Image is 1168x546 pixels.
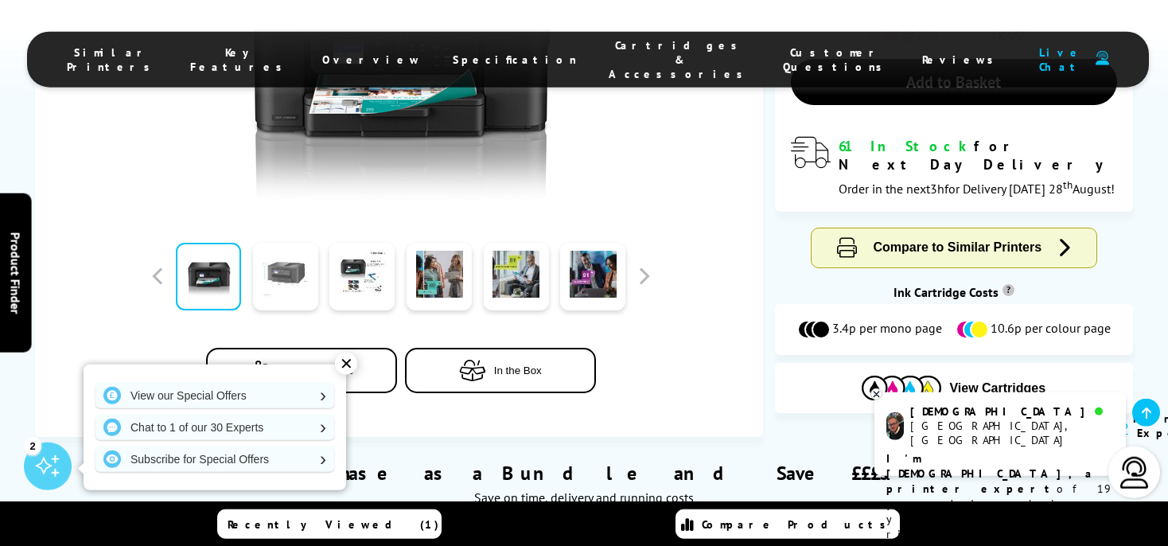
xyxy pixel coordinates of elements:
button: View Cartridges [787,375,1121,401]
a: View our Special Offers [95,383,334,408]
div: [DEMOGRAPHIC_DATA] [910,404,1113,419]
span: 10.6p per colour page [991,320,1111,339]
a: Chat to 1 of our 30 Experts [95,415,334,440]
div: 2 [24,437,41,454]
sup: Cost per page [1003,284,1014,296]
span: View Cartridges [949,381,1045,396]
span: Product Finder [8,232,24,314]
div: for Next Day Delivery [839,137,1117,174]
a: Recently Viewed (1) [217,509,442,539]
div: [GEOGRAPHIC_DATA], [GEOGRAPHIC_DATA] [910,419,1113,447]
img: Cartridges [862,376,941,400]
p: of 19 years! I can help you choose the right product [886,451,1114,542]
a: Subscribe for Special Offers [95,447,334,472]
div: Purchase as a Bundle and Save £££s [35,437,1133,513]
img: user-headset-light.svg [1119,457,1150,489]
span: Customer Questions [783,45,890,74]
span: Specification [453,53,577,67]
span: Live Chat [1034,45,1088,74]
div: modal_delivery [791,137,1117,196]
span: Reviews [922,53,1002,67]
b: I'm [DEMOGRAPHIC_DATA], a printer expert [886,451,1096,496]
button: Add to Compare [206,348,397,393]
img: user-headset-duotone.svg [1096,51,1109,66]
span: Overview [322,53,421,67]
sup: th [1063,177,1073,192]
div: ✕ [335,353,357,375]
span: Recently Viewed (1) [228,517,439,532]
span: Compare Products [702,517,894,532]
span: 3.4p per mono page [832,320,942,339]
span: 3h [930,181,944,197]
span: Cartridges & Accessories [609,38,751,81]
span: Similar Printers [67,45,158,74]
button: In the Box [405,348,596,393]
div: Save on time, delivery and running costs [55,489,1113,505]
button: Compare to Similar Printers [812,228,1096,267]
span: Key Features [190,45,290,74]
div: Ink Cartridge Costs [775,284,1133,300]
span: 61 In Stock [839,137,974,155]
a: Compare Products [675,509,900,539]
span: Order in the next for Delivery [DATE] 28 August! [839,181,1115,197]
span: In the Box [494,365,542,376]
span: Compare to Similar Printers [873,240,1041,254]
img: chris-livechat.png [886,412,904,440]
